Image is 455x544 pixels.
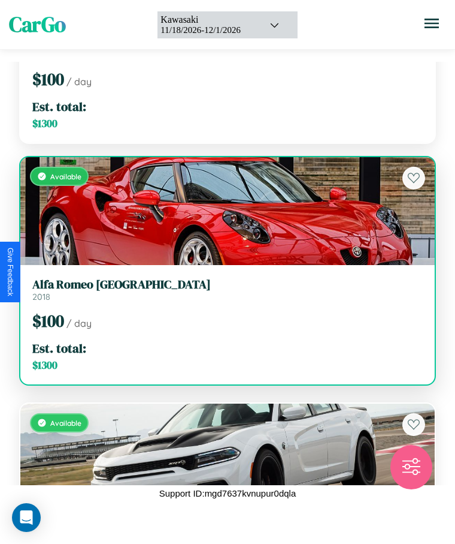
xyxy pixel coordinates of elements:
div: Give Feedback [6,248,14,296]
span: Est. total: [32,339,86,357]
div: Open Intercom Messenger [12,503,41,532]
span: $ 100 [32,68,64,91]
a: Alfa Romeo [GEOGRAPHIC_DATA]2018 [32,277,423,302]
span: Est. total: [32,98,86,115]
span: 2018 [32,291,50,302]
div: 11 / 18 / 2026 - 12 / 1 / 2026 [160,25,254,35]
span: / day [66,76,92,88]
span: Available [50,172,81,181]
span: $ 1300 [32,358,57,372]
p: Support ID: mgd7637kvnupur0dqla [159,485,296,501]
span: / day [66,317,92,329]
div: Kawasaki [160,14,254,25]
span: Available [50,419,81,428]
span: $ 100 [32,309,64,332]
h3: Alfa Romeo [GEOGRAPHIC_DATA] [32,277,423,291]
span: CarGo [9,10,66,39]
span: $ 1300 [32,116,57,131]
